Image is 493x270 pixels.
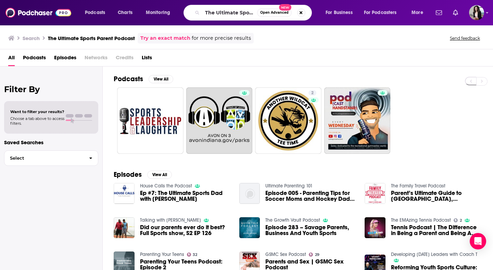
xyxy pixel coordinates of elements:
[239,217,260,238] img: Episode 283 – Savage Parents, Business And Youth Sports
[114,75,143,83] h2: Podcasts
[311,90,314,97] span: 2
[114,170,142,179] h2: Episodes
[4,139,98,146] p: Saved Searches
[114,183,135,204] img: Ep #7: The Ultimate Sports Dad with Franco Fracyon
[391,224,482,236] a: Tennis Podcast | The Difference in Being a Parent and Being A Coach | The EMAzing Podcast Ep. 23
[359,7,407,18] button: open menu
[142,52,152,66] a: Lists
[5,6,71,19] img: Podchaser - Follow, Share and Rate Podcasts
[113,7,137,18] a: Charts
[391,190,482,202] span: Parent’s Ultimate Guide to [GEOGRAPHIC_DATA], [GEOGRAPHIC_DATA]
[202,7,257,18] input: Search podcasts, credits, & more...
[470,233,486,249] div: Open Intercom Messenger
[54,52,76,66] a: Episodes
[190,5,318,21] div: Search podcasts, credits, & more...
[23,52,46,66] a: Podcasts
[114,217,135,238] img: Did our parents ever do it best? Full Sports show, S2 EP 126
[412,8,423,17] span: More
[10,116,64,126] span: Choose a tab above to access filters.
[321,7,361,18] button: open menu
[193,253,197,256] span: 32
[114,75,173,83] a: PodcastsView All
[192,34,251,42] span: for more precise results
[140,251,184,257] a: Parenting Your Teens
[391,190,482,202] a: Parent’s Ultimate Guide to Grand Rapids, MI
[140,217,201,223] a: Talking with Donato
[187,253,198,257] a: 32
[391,251,477,257] a: Developing Tomorrow's Leaders with Coach T
[116,52,134,66] span: Credits
[391,183,445,189] a: The Family Travel Podcast
[260,11,289,14] span: Open Advanced
[140,224,231,236] a: Did our parents ever do it best? Full Sports show, S2 EP 126
[454,218,462,222] a: 2
[265,224,356,236] a: Episode 283 – Savage Parents, Business And Youth Sports
[469,5,484,20] img: User Profile
[448,35,482,41] button: Send feedback
[48,35,135,41] h3: The Ultimate Sports Parent Podcast
[265,251,306,257] a: GSMC Sex Podcast
[8,52,15,66] a: All
[4,84,98,94] h2: Filter By
[279,4,291,11] span: New
[147,171,172,179] button: View All
[315,253,319,256] span: 29
[265,190,356,202] a: Episode 005 - Parenting Tips for Soccer Moms and Hockey Dads: How to Use Child Sports to Bring Ou...
[364,8,397,17] span: For Podcasters
[265,217,320,223] a: The Growth Vault Podcast
[140,190,231,202] span: Ep #7: The Ultimate Sports Dad with [PERSON_NAME]
[255,87,321,154] a: 2
[118,8,132,17] span: Charts
[365,217,385,238] img: Tennis Podcast | The Difference in Being a Parent and Being A Coach | The EMAzing Podcast Ep. 23
[80,7,114,18] button: open menu
[140,190,231,202] a: Ep #7: The Ultimate Sports Dad with Franco Fracyon
[114,170,172,179] a: EpisodesView All
[140,34,190,42] a: Try an exact match
[10,109,64,114] span: Want to filter your results?
[257,9,292,17] button: Open AdvancedNew
[469,5,484,20] button: Show profile menu
[23,35,40,41] h3: Search
[140,183,192,189] a: House Calls the Podcast
[460,219,462,222] span: 2
[85,8,105,17] span: Podcasts
[326,8,353,17] span: For Business
[265,183,313,189] a: Ultimate Parenting 101
[141,7,179,18] button: open menu
[309,253,319,257] a: 29
[365,183,385,204] img: Parent’s Ultimate Guide to Grand Rapids, MI
[146,8,170,17] span: Monitoring
[469,5,484,20] span: Logged in as ElizabethCole
[4,150,98,166] button: Select
[433,7,445,19] a: Show notifications dropdown
[391,217,451,223] a: The EMAzing Tennis Podcast
[407,7,432,18] button: open menu
[149,75,173,83] button: View All
[239,183,260,204] img: Episode 005 - Parenting Tips for Soccer Moms and Hockey Dads: How to Use Child Sports to Bring Ou...
[4,156,84,160] span: Select
[450,7,461,19] a: Show notifications dropdown
[85,52,108,66] span: Networks
[308,90,316,96] a: 2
